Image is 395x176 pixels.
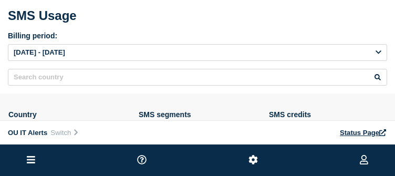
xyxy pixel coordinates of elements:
button: Switch [47,128,82,137]
span: [DATE] - [DATE] [14,48,65,56]
input: Search country [8,69,387,86]
span: SMS segments [139,110,256,119]
h1: SMS Usage [8,8,387,23]
span: OU IT Alerts [8,129,47,137]
div: Billing period: [8,32,387,40]
span: Country [8,110,126,119]
span: SMS credits [269,110,387,119]
a: Status Page [340,129,387,137]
